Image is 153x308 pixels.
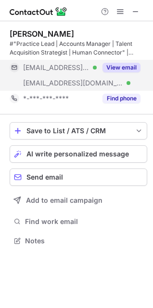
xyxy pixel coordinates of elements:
[26,127,130,135] div: Save to List / ATS / CRM
[10,29,74,39] div: [PERSON_NAME]
[10,6,67,17] img: ContactOut v5.3.10
[102,94,140,103] button: Reveal Button
[10,192,147,209] button: Add to email campaign
[25,237,143,245] span: Notes
[25,217,143,226] span: Find work email
[23,63,89,72] span: [EMAIL_ADDRESS][DOMAIN_NAME]
[102,63,140,72] button: Reveal Button
[10,122,147,140] button: save-profile-one-click
[26,196,102,204] span: Add to email campaign
[23,79,123,87] span: [EMAIL_ADDRESS][DOMAIN_NAME]
[10,168,147,186] button: Send email
[10,215,147,228] button: Find work email
[26,173,63,181] span: Send email
[10,234,147,248] button: Notes
[10,145,147,163] button: AI write personalized message
[26,150,129,158] span: AI write personalized message
[10,40,147,57] div: #"Practice Lead | Accounts Manager | Talent Acquisition Strategist | Human Connector" | Specializ...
